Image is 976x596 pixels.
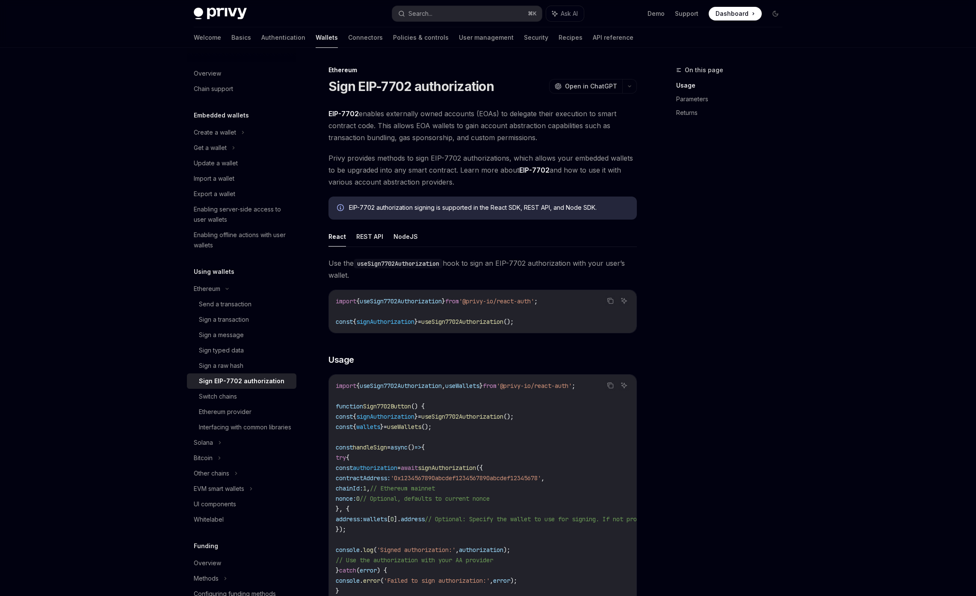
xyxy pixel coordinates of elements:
span: '@privy-io/react-auth' [459,297,534,305]
span: } [336,567,339,574]
a: Import a wallet [187,171,296,186]
button: Open in ChatGPT [549,79,622,94]
span: // Ethereum mainnet [370,484,435,492]
a: Recipes [559,27,583,48]
div: Interfacing with common libraries [199,422,291,432]
span: ; [534,297,538,305]
span: , [490,577,493,584]
span: () [408,443,414,451]
span: async [390,443,408,451]
a: Chain support [187,81,296,97]
div: Import a wallet [194,173,234,184]
code: useSign7702Authorization [354,259,443,268]
span: (); [503,413,514,420]
span: address: [336,515,363,523]
span: { [421,443,425,451]
span: }, { [336,505,349,513]
span: await [401,464,418,472]
a: Basics [231,27,251,48]
span: ); [510,577,517,584]
a: EIP-7702 [519,166,550,175]
span: contractAddress: [336,474,390,482]
span: 'Failed to sign authorization:' [384,577,490,584]
div: Ethereum [328,66,637,74]
h5: Using wallets [194,267,234,277]
span: const [336,464,353,472]
span: } [336,587,339,595]
a: Authentication [261,27,305,48]
span: from [445,297,459,305]
span: wallets [356,423,380,431]
button: NodeJS [393,226,418,247]
span: 1 [363,484,367,492]
span: ({ [476,464,483,472]
a: Enabling offline actions with user wallets [187,227,296,253]
span: signAuthorization [356,318,414,326]
span: } [414,413,418,420]
span: // Optional, defaults to current nonce [360,495,490,502]
span: } [479,382,483,390]
div: Sign a message [199,330,244,340]
span: (); [503,318,514,326]
span: ]. [394,515,401,523]
span: import [336,382,356,390]
span: , [541,474,544,482]
img: dark logo [194,8,247,20]
span: signAuthorization [356,413,414,420]
span: = [384,423,387,431]
span: authorization [459,546,503,554]
span: { [346,454,349,461]
span: ; [572,382,575,390]
span: } [414,318,418,326]
span: ); [503,546,510,554]
div: Ethereum [194,284,220,294]
div: Other chains [194,468,229,479]
a: UI components [187,496,296,512]
a: Send a transaction [187,297,296,312]
span: . [360,577,363,584]
div: Switch chains [199,391,237,402]
span: , [442,382,445,390]
span: error [493,577,510,584]
span: = [397,464,401,472]
a: Connectors [348,27,383,48]
span: 0 [356,495,360,502]
span: { [353,423,356,431]
a: Welcome [194,27,221,48]
span: useSign7702Authorization [360,297,442,305]
div: EIP-7702 authorization signing is supported in the React SDK, REST API, and Node SDK. [349,203,628,213]
span: useSign7702Authorization [360,382,442,390]
span: useWallets [387,423,421,431]
span: { [353,318,356,326]
button: Ask AI [618,295,630,306]
span: console [336,546,360,554]
div: Get a wallet [194,143,227,153]
a: Sign typed data [187,343,296,358]
div: Enabling offline actions with user wallets [194,230,291,250]
span: Open in ChatGPT [565,82,617,91]
span: = [418,413,421,420]
div: Whitelabel [194,514,224,525]
span: from [483,382,497,390]
div: Bitcoin [194,453,213,463]
div: Search... [408,9,432,19]
span: { [353,413,356,420]
button: Ask AI [618,380,630,391]
a: Enabling server-side access to user wallets [187,202,296,227]
button: REST API [356,226,383,247]
a: Dashboard [709,7,762,21]
div: Create a wallet [194,127,236,138]
span: Usage [328,354,354,366]
span: useWallets [445,382,479,390]
button: Toggle dark mode [769,7,782,21]
a: Overview [187,555,296,571]
span: catch [339,567,356,574]
a: Parameters [676,92,789,106]
div: Sign a raw hash [199,361,243,371]
a: Overview [187,66,296,81]
a: Policies & controls [393,27,449,48]
span: function [336,402,363,410]
span: '0x1234567890abcdef1234567890abcdef12345678' [390,474,541,482]
span: handleSign [353,443,387,451]
svg: Info [337,204,346,213]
